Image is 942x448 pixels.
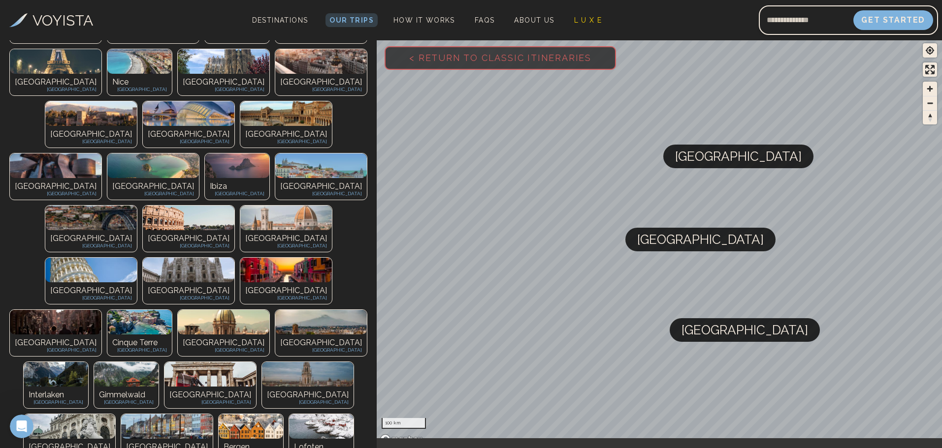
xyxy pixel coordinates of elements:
img: Photo of undefined [164,362,256,387]
img: Photo of undefined [143,206,234,230]
img: Photo of undefined [178,310,269,334]
img: Photo of undefined [24,362,88,387]
span: [GEOGRAPHIC_DATA] [675,145,802,168]
img: Photo of undefined [107,310,172,334]
p: [GEOGRAPHIC_DATA] [280,190,362,197]
img: Photo of undefined [45,101,137,126]
input: Email address [759,8,853,32]
p: [GEOGRAPHIC_DATA] [148,285,229,297]
img: Photo of undefined [275,49,367,74]
p: [GEOGRAPHIC_DATA] [15,76,97,88]
p: [GEOGRAPHIC_DATA] [50,285,132,297]
span: Our Trips [329,16,374,24]
p: [GEOGRAPHIC_DATA] [148,138,229,145]
p: [GEOGRAPHIC_DATA] [210,190,264,197]
span: FAQs [475,16,495,24]
p: [GEOGRAPHIC_DATA] [50,242,132,249]
button: Reset bearing to north [923,110,937,124]
a: About Us [510,13,558,27]
img: Photo of undefined [143,258,234,282]
p: [GEOGRAPHIC_DATA] [50,233,132,244]
button: Zoom in [923,82,937,96]
p: [GEOGRAPHIC_DATA] [245,285,327,297]
span: How It Works [393,16,455,24]
p: [GEOGRAPHIC_DATA] [183,76,264,88]
span: < Return to Classic Itineraries [393,37,607,79]
img: Photo of undefined [45,206,137,230]
button: Zoom out [923,96,937,110]
p: [GEOGRAPHIC_DATA] [112,86,167,93]
p: [GEOGRAPHIC_DATA] [245,294,327,301]
img: Photo of undefined [94,362,159,387]
p: [GEOGRAPHIC_DATA] [148,233,229,244]
img: Photo of undefined [240,101,332,126]
a: How It Works [390,13,459,27]
img: Photo of undefined [10,153,101,178]
img: Photo of undefined [107,153,199,178]
p: [GEOGRAPHIC_DATA] [15,337,97,349]
iframe: Intercom live chat [10,415,33,438]
p: [GEOGRAPHIC_DATA] [148,242,229,249]
p: [GEOGRAPHIC_DATA] [245,128,327,140]
h3: VOYISTA [32,9,93,31]
p: [GEOGRAPHIC_DATA] [280,86,362,93]
p: [GEOGRAPHIC_DATA] [183,346,264,354]
img: Photo of undefined [10,49,101,74]
p: [GEOGRAPHIC_DATA] [245,138,327,145]
img: Photo of undefined [10,310,101,334]
img: Photo of undefined [107,49,172,74]
img: Photo of undefined [275,153,367,178]
img: Photo of undefined [121,414,213,439]
p: [GEOGRAPHIC_DATA] [183,86,264,93]
p: [GEOGRAPHIC_DATA] [169,389,251,401]
img: Photo of undefined [240,258,332,282]
a: L U X E [570,13,606,27]
a: Mapbox homepage [380,434,423,445]
p: [GEOGRAPHIC_DATA] [280,346,362,354]
p: [GEOGRAPHIC_DATA] [280,337,362,349]
p: [GEOGRAPHIC_DATA] [29,398,83,406]
img: Photo of undefined [219,414,283,439]
span: [GEOGRAPHIC_DATA] [637,228,764,251]
p: [GEOGRAPHIC_DATA] [99,398,154,406]
p: Nice [112,76,167,88]
span: [GEOGRAPHIC_DATA] [682,318,808,342]
p: [GEOGRAPHIC_DATA] [267,389,349,401]
img: Voyista Logo [9,13,28,27]
p: [GEOGRAPHIC_DATA] [50,138,132,145]
a: VOYISTA [9,9,93,31]
p: [GEOGRAPHIC_DATA] [267,398,349,406]
p: [GEOGRAPHIC_DATA] [148,128,229,140]
a: FAQs [471,13,499,27]
img: Photo of undefined [45,258,137,282]
button: < Return to Classic Itineraries [385,46,616,70]
span: Destinations [248,12,312,41]
img: Photo of undefined [240,206,332,230]
p: [GEOGRAPHIC_DATA] [280,76,362,88]
p: [GEOGRAPHIC_DATA] [50,294,132,301]
canvas: Map [377,38,942,448]
img: Photo of undefined [275,310,367,334]
p: [GEOGRAPHIC_DATA] [280,180,362,192]
p: [GEOGRAPHIC_DATA] [112,180,194,192]
p: Cinque Terre [112,337,167,349]
p: [GEOGRAPHIC_DATA] [15,86,97,93]
span: L U X E [574,16,602,24]
span: Reset bearing to north [923,111,937,124]
img: Photo of undefined [24,414,115,439]
p: [GEOGRAPHIC_DATA] [15,346,97,354]
p: [GEOGRAPHIC_DATA] [245,242,327,249]
span: Find my location [923,43,937,58]
img: Photo of undefined [262,362,354,387]
p: Ibiza [210,180,264,192]
p: [GEOGRAPHIC_DATA] [169,398,251,406]
img: Photo of undefined [289,414,354,439]
p: [GEOGRAPHIC_DATA] [148,294,229,301]
p: [GEOGRAPHIC_DATA] [15,180,97,192]
button: Get Started [853,10,933,30]
p: Interlaken [29,389,83,401]
span: Enter fullscreen [923,62,937,77]
p: [GEOGRAPHIC_DATA] [112,190,194,197]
